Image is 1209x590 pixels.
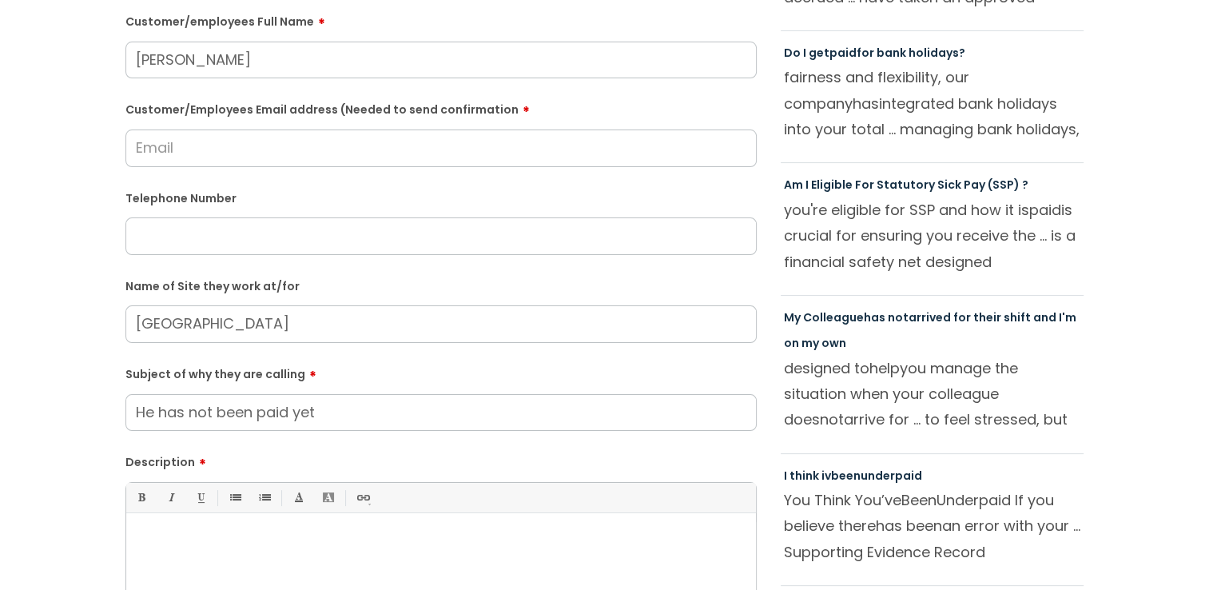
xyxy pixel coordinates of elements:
[784,45,965,61] a: Do I getpaidfor bank holidays?
[288,488,308,508] a: Font Color
[853,94,879,114] span: has
[864,309,885,325] span: has
[895,468,922,484] span: paid
[784,197,1081,274] p: you're eligible for SSP and how it is is crucial for ensuring you receive the ... is a financial ...
[831,468,861,484] span: been
[876,516,902,536] span: has
[318,488,338,508] a: Back Color
[1029,200,1061,220] span: paid
[784,468,922,484] a: I think ivbeenunderpaid
[901,490,937,510] span: Been
[125,450,757,469] label: Description
[784,65,1081,142] p: fairness and flexibility, our company integrated bank holidays into your total ... managing bank ...
[131,488,151,508] a: Bold (Ctrl-B)
[352,488,372,508] a: Link
[784,488,1081,564] p: You Think You’ve Underpaid If you believe there an error with your ... Supporting Evidence Record...
[784,356,1081,433] p: designed to you manage the situation when your colleague does arrive for ... to feel stressed, bu...
[888,309,909,325] span: not
[125,362,757,381] label: Subject of why they are calling
[125,130,757,166] input: Email
[254,488,274,508] a: 1. Ordered List (Ctrl-Shift-8)
[125,189,757,205] label: Telephone Number
[125,98,757,117] label: Customer/Employees Email address (Needed to send confirmation
[820,409,844,429] span: not
[869,358,900,378] span: help
[190,488,210,508] a: Underline(Ctrl-U)
[161,488,181,508] a: Italic (Ctrl-I)
[125,10,757,29] label: Customer/employees Full Name
[125,277,757,293] label: Name of Site they work at/for
[784,309,1076,351] a: My Colleaguehas notarrived for their shift and I'm on my own
[829,45,857,61] span: paid
[225,488,245,508] a: • Unordered List (Ctrl-Shift-7)
[784,177,1028,193] a: Am I Eligible For Statutory Sick Pay (SSP) ?
[906,516,942,536] span: been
